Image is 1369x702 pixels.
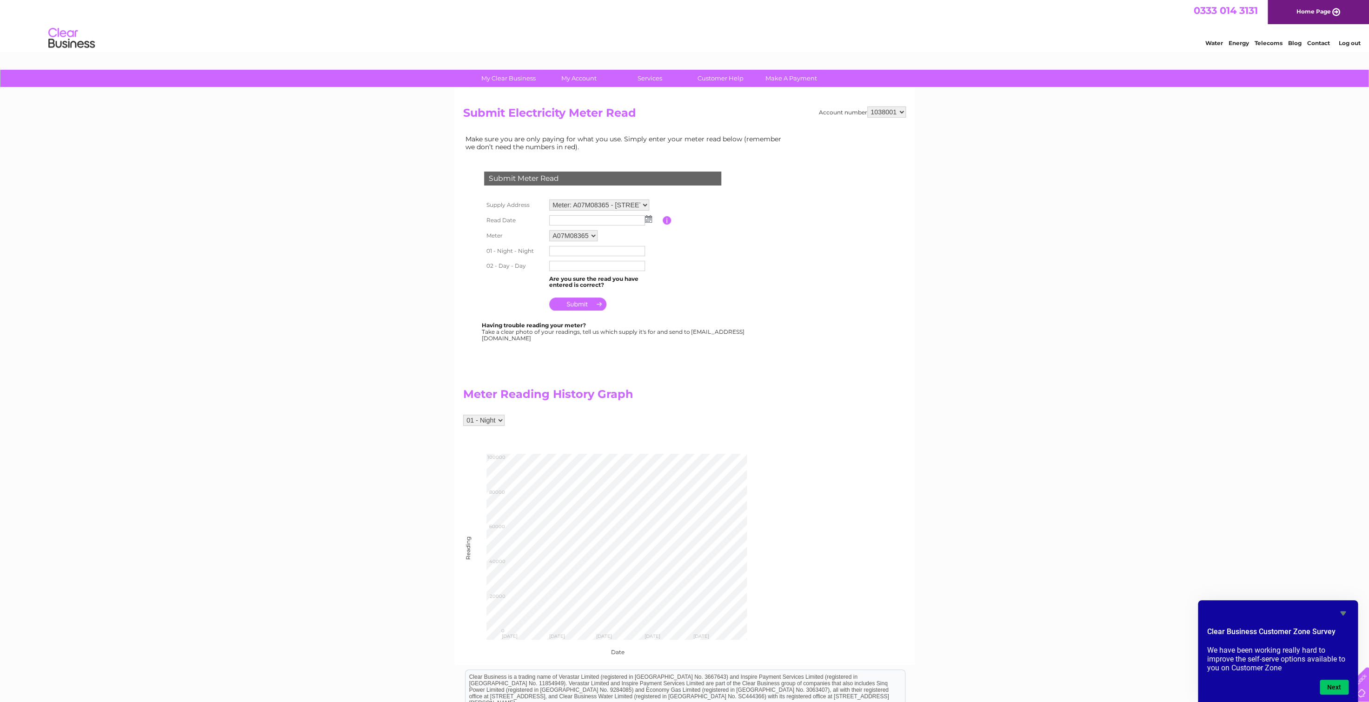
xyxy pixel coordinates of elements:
[482,197,547,213] th: Supply Address
[463,640,789,656] div: Date
[482,322,586,329] b: Having trouble reading your meter?
[1307,40,1330,46] a: Contact
[1194,5,1258,16] a: 0333 014 3131
[470,70,547,87] a: My Clear Business
[1338,40,1360,46] a: Log out
[482,228,547,244] th: Meter
[1207,626,1349,642] h2: Clear Business Customer Zone Survey
[48,24,95,53] img: logo.png
[645,215,652,223] img: ...
[465,550,472,559] div: Reading
[484,172,721,185] div: Submit Meter Read
[549,298,606,311] input: Submit
[611,70,688,87] a: Services
[819,106,906,118] div: Account number
[1205,40,1223,46] a: Water
[663,216,671,225] input: Information
[1207,608,1349,695] div: Clear Business Customer Zone Survey
[465,5,905,45] div: Clear Business is a trading name of Verastar Limited (registered in [GEOGRAPHIC_DATA] No. 3667643...
[547,273,663,291] td: Are you sure the read you have entered is correct?
[541,70,618,87] a: My Account
[463,106,906,124] h2: Submit Electricity Meter Read
[1229,40,1249,46] a: Energy
[482,258,547,273] th: 02 - Day - Day
[682,70,759,87] a: Customer Help
[753,70,830,87] a: Make A Payment
[1337,608,1349,619] button: Hide survey
[463,388,789,405] h2: Meter Reading History Graph
[482,213,547,228] th: Read Date
[482,322,746,341] div: Take a clear photo of your readings, tell us which supply it's for and send to [EMAIL_ADDRESS][DO...
[1320,680,1349,695] button: Next question
[463,133,789,152] td: Make sure you are only paying for what you use. Simply enter your meter read below (remember we d...
[482,244,547,258] th: 01 - Night - Night
[1207,646,1349,672] p: We have been working really hard to improve the self-serve options available to you on Customer Zone
[1288,40,1302,46] a: Blog
[1255,40,1283,46] a: Telecoms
